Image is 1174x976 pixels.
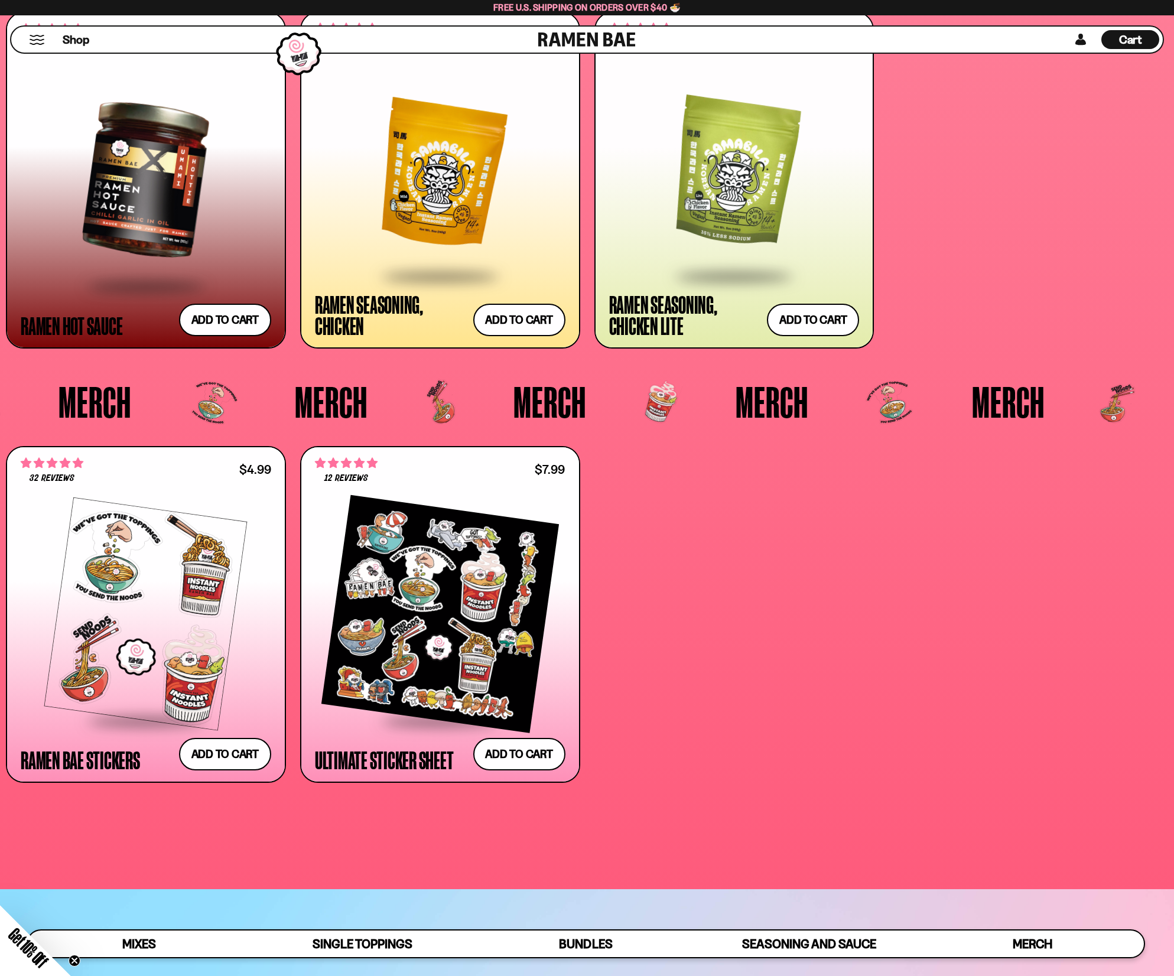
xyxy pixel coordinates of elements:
[6,446,286,783] a: 4.75 stars 32 reviews $4.99 Ramen Bae Stickers Add to cart
[21,749,140,770] div: Ramen Bae Stickers
[179,738,271,770] button: Add to cart
[972,380,1045,424] span: Merch
[6,12,286,349] a: 4.71 stars 51 reviews $13.99 Ramen Hot Sauce Add to cart
[69,955,80,967] button: Close teaser
[609,294,762,336] div: Ramen Seasoning, Chicken Lite
[767,304,859,336] button: Add to cart
[63,32,89,48] span: Shop
[63,30,89,49] a: Shop
[493,2,681,13] span: Free U.S. Shipping on Orders over $40 🍜
[473,304,565,336] button: Add to cart
[300,446,580,783] a: 5.00 stars 12 reviews $7.99 Ultimate Sticker Sheet Add to cart
[58,380,131,424] span: Merch
[315,456,378,471] span: 5.00 stars
[513,380,586,424] span: Merch
[239,464,271,475] div: $4.99
[594,12,874,349] a: 5.00 stars 33 reviews $14.99 Ramen Seasoning, Chicken Lite Add to cart
[324,474,368,483] span: 12 reviews
[5,925,51,971] span: Get 10% Off
[300,12,580,349] a: 4.83 stars 58 reviews $14.99 Ramen Seasoning, Chicken Add to cart
[1101,27,1159,53] a: Cart
[315,749,454,770] div: Ultimate Sticker Sheet
[30,474,74,483] span: 32 reviews
[473,738,565,770] button: Add to cart
[315,294,467,336] div: Ramen Seasoning, Chicken
[535,464,565,475] div: $7.99
[29,35,45,45] button: Mobile Menu Trigger
[179,304,271,336] button: Add to cart
[21,315,122,336] div: Ramen Hot Sauce
[21,456,83,471] span: 4.75 stars
[295,380,368,424] span: Merch
[736,380,808,424] span: Merch
[1119,32,1142,47] span: Cart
